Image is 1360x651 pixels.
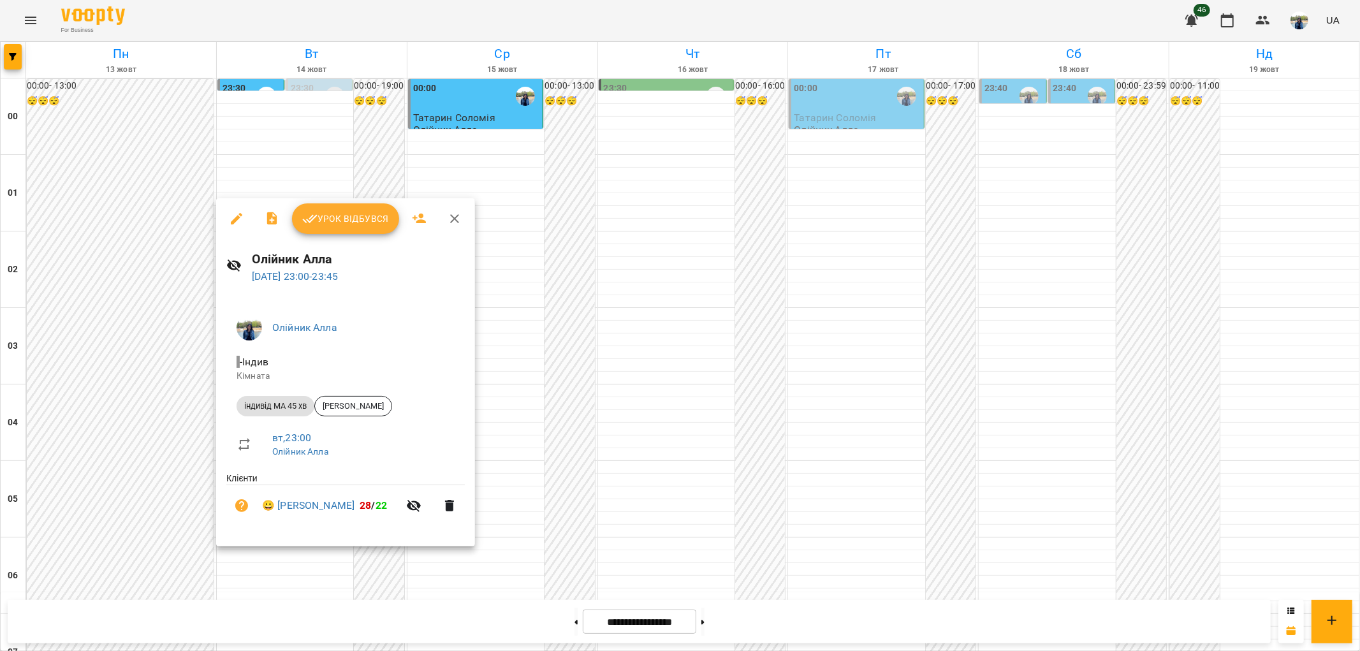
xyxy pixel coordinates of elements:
ul: Клієнти [226,472,465,531]
img: 79bf113477beb734b35379532aeced2e.jpg [237,315,262,340]
span: Урок відбувся [302,211,389,226]
button: Урок відбувся [292,203,399,234]
button: Візит ще не сплачено. Додати оплату? [226,490,257,521]
a: Олійник Алла [272,446,328,457]
div: [PERSON_NAME] [314,396,392,416]
span: 28 [360,499,371,511]
span: 22 [376,499,387,511]
h6: Олійник Алла [252,249,465,269]
span: індивід МА 45 хв [237,400,314,412]
span: [PERSON_NAME] [315,400,391,412]
a: Олійник Алла [272,321,337,333]
span: - Індив [237,356,271,368]
a: 😀 [PERSON_NAME] [262,498,355,513]
p: Кімната [237,370,455,383]
a: [DATE] 23:00-23:45 [252,270,339,282]
b: / [360,499,387,511]
a: вт , 23:00 [272,432,311,444]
